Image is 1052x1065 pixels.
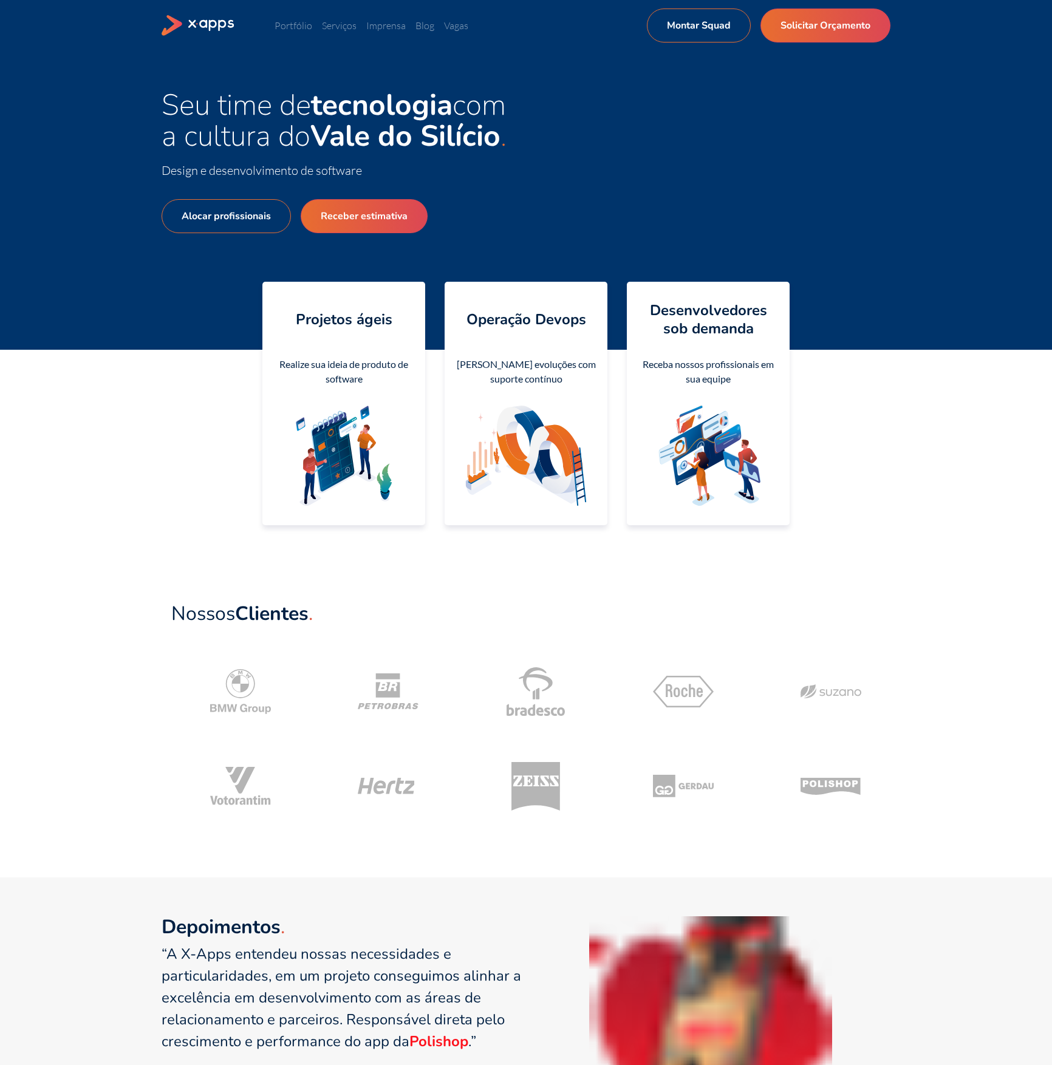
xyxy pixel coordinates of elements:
a: Montar Squad [647,9,751,43]
a: Blog [415,19,434,32]
h4: Operação Devops [466,310,586,328]
strong: Polishop [409,1032,468,1051]
a: Alocar profissionais [162,199,291,233]
strong: Vale do Silício [310,116,500,156]
a: Solicitar Orçamento [760,9,890,43]
div: [PERSON_NAME] evoluções com suporte contínuo [454,357,598,386]
h4: Projetos ágeis [296,310,392,328]
span: Seu time de com a cultura do [162,85,506,156]
a: Portfólio [275,19,312,32]
a: Imprensa [366,19,406,32]
a: NossosClientes [171,603,313,630]
strong: tecnologia [311,85,453,125]
strong: Depoimentos [162,914,281,940]
h4: Desenvolvedores sob demanda [637,301,780,338]
div: Receba nossos profissionais em sua equipe [637,357,780,386]
strong: Clientes [235,601,309,627]
div: Realize sua ideia de produto de software [272,357,415,386]
span: Design e desenvolvimento de software [162,163,362,178]
q: “A X-Apps entendeu nossas necessidades e particularidades, em um projeto conseguimos alinhar a ex... [162,944,521,1051]
a: Serviços [322,19,357,32]
span: Nossos [171,601,309,627]
a: Vagas [444,19,468,32]
a: Receber estimativa [301,199,428,233]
